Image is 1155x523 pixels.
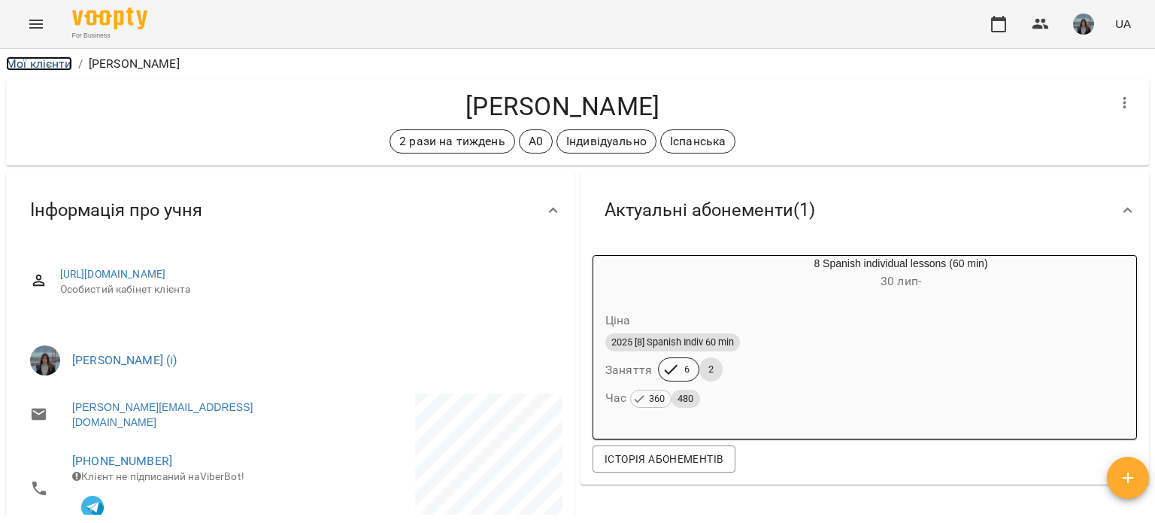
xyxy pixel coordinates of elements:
p: A0 [529,132,543,151]
p: Іспанська [670,132,726,151]
span: UA [1115,16,1131,32]
p: 2 рази на тиждень [399,132,505,151]
p: Індивідуально [566,132,647,151]
div: 8 Spanish individual lessons (60 min) [593,256,665,292]
div: Актуальні абонементи(1) [581,172,1149,249]
span: Актуальні абонементи ( 1 ) [605,199,815,222]
p: [PERSON_NAME] [89,55,180,73]
a: [URL][DOMAIN_NAME] [60,268,166,280]
a: [PHONE_NUMBER] [72,454,172,468]
nav: breadcrumb [6,55,1149,73]
h6: Час [605,388,700,409]
a: [PERSON_NAME] (і) [72,353,177,367]
h6: Заняття [605,360,652,381]
span: For Business [72,31,147,41]
img: 5016bfd3fcb89ecb1154f9e8b701e3c2.jpg [1073,14,1094,35]
span: 2025 [8] Spanish Indiv 60 min [605,336,740,349]
button: Menu [18,6,54,42]
span: Історія абонементів [605,450,723,468]
button: Історія абонементів [593,445,735,473]
button: UA [1109,10,1137,38]
a: [PERSON_NAME][EMAIL_ADDRESS][DOMAIN_NAME] [72,400,275,430]
span: 480 [671,391,699,407]
div: 2 рази на тиждень [390,129,515,154]
button: 8 Spanish individual lessons (60 min)30 лип- Ціна2025 [8] Spanish Indiv 60 minЗаняття62Час 360480 [593,256,1136,427]
img: Voopty Logo [72,8,147,29]
img: Черниш Ніколь (і) [30,345,60,376]
span: 30 лип - [881,274,921,288]
div: 8 Spanish individual lessons (60 min) [665,256,1136,292]
span: Клієнт не підписаний на ViberBot! [72,470,244,482]
a: Мої клієнти [6,56,72,71]
span: 2 [699,363,723,376]
span: Інформація про учня [30,199,202,222]
li: / [78,55,83,73]
div: Індивідуально [556,129,656,154]
div: Інформація про учня [6,172,574,249]
span: 6 [675,363,699,376]
div: A0 [519,129,553,154]
span: 360 [643,391,671,407]
h4: [PERSON_NAME] [18,91,1107,122]
div: Іспанська [660,129,735,154]
img: Telegram [81,496,104,518]
h6: Ціна [605,310,631,331]
span: Особистий кабінет клієнта [60,282,550,297]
